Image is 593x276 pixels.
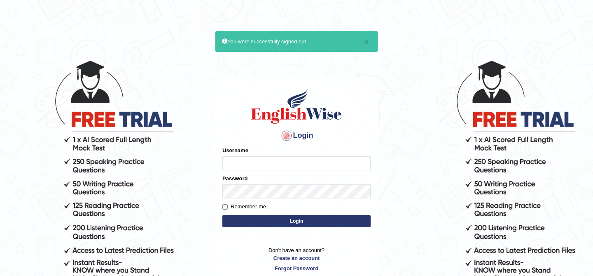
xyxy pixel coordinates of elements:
button: × [364,38,369,46]
button: Login [222,215,371,227]
img: Logo of English Wise sign in for intelligent practice with AI [250,88,343,125]
h4: Login [222,129,371,142]
label: Username [222,146,248,154]
p: Don't have an account? [222,246,371,272]
label: Password [222,175,247,182]
label: Remember me [222,203,266,211]
input: Remember me [222,204,228,210]
a: Forgot Password [222,264,371,272]
div: You were successfully signed out [215,31,378,52]
a: Create an account [222,254,371,262]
